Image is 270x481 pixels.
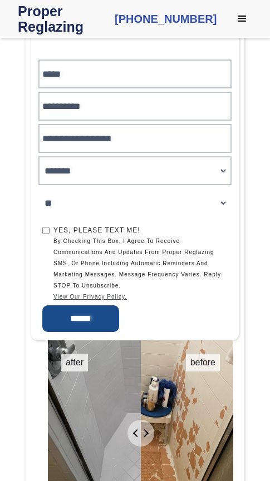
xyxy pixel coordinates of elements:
[42,17,228,63] div: Get a FREE estimate
[42,227,50,234] input: Yes, Please text me!by checking this box, I agree to receive communications and updates from Prop...
[115,11,217,27] a: [PHONE_NUMBER]
[53,291,228,303] a: view our privacy policy.
[37,17,233,332] form: Home page form
[18,3,106,34] a: home
[18,3,106,34] div: Proper Reglazing
[53,225,228,236] div: Yes, Please text me!
[225,2,259,36] div: menu
[53,236,228,303] span: by checking this box, I agree to receive communications and updates from Proper Reglazing SMS, or...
